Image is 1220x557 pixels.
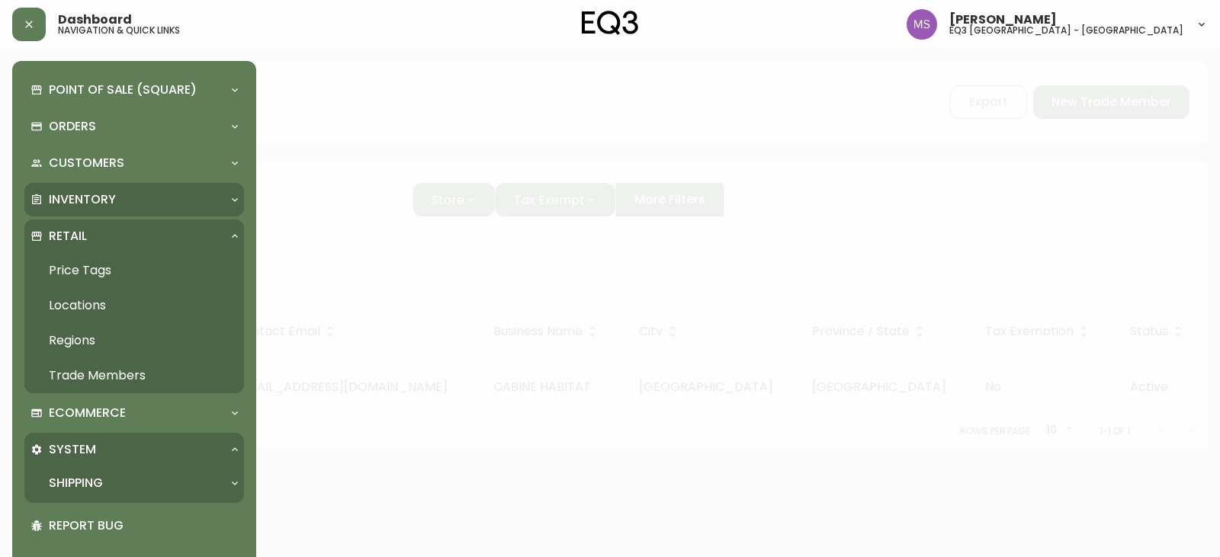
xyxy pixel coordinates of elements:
div: Ecommerce [24,396,244,430]
p: Inventory [49,191,116,208]
a: Locations [24,288,244,323]
a: Trade Members [24,358,244,393]
h5: eq3 [GEOGRAPHIC_DATA] - [GEOGRAPHIC_DATA] [949,26,1183,35]
div: Inventory [24,183,244,216]
div: System [24,433,244,466]
p: Ecommerce [49,405,126,421]
img: 1b6e43211f6f3cc0b0729c9049b8e7af [907,9,937,40]
span: Dashboard [58,14,132,26]
p: Orders [49,118,96,135]
div: Point of Sale (Square) [24,73,244,107]
p: Customers [49,155,124,171]
div: Shipping [24,466,244,500]
img: logo [582,11,638,35]
p: Shipping [49,475,103,491]
div: Report Bug [24,506,244,546]
span: [PERSON_NAME] [949,14,1057,26]
p: Point of Sale (Square) [49,82,197,98]
h5: navigation & quick links [58,26,180,35]
div: Orders [24,110,244,143]
a: Regions [24,323,244,358]
p: Report Bug [49,517,238,534]
div: Retail [24,219,244,253]
p: Retail [49,228,87,245]
p: System [49,441,96,458]
div: Customers [24,146,244,180]
a: Price Tags [24,253,244,288]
